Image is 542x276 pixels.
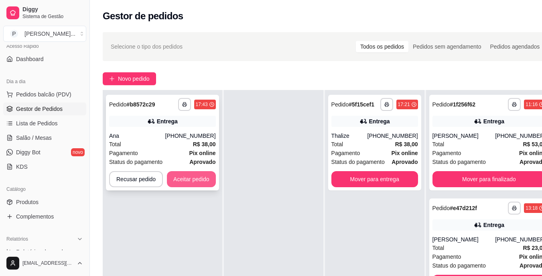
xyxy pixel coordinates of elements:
[109,101,127,108] span: Pedido
[331,149,360,157] span: Pagamento
[109,157,162,166] span: Status do pagamento
[331,157,385,166] span: Status do pagamento
[398,101,410,108] div: 17:21
[16,198,39,206] span: Produtos
[3,53,86,65] a: Dashboard
[432,243,445,252] span: Total
[22,13,83,20] span: Sistema de Gestão
[3,210,86,223] a: Complementos
[3,102,86,115] a: Gestor de Pedidos
[391,150,418,156] strong: Pix online
[408,41,485,52] div: Pedidos sem agendamento
[3,146,86,159] a: Diggy Botnovo
[10,30,18,38] span: P
[16,105,63,113] span: Gestor de Pedidos
[432,157,486,166] span: Status do pagamento
[16,163,28,171] span: KDS
[3,196,86,209] a: Produtos
[450,101,475,108] strong: # 1f256f62
[432,132,495,140] div: [PERSON_NAME]
[16,55,44,63] span: Dashboard
[167,171,216,187] button: Aceitar pedido
[331,171,418,187] button: Mover para entrega
[16,90,71,98] span: Pedidos balcão (PDV)
[118,74,150,83] span: Novo pedido
[3,88,86,101] button: Pedidos balcão (PDV)
[432,101,450,108] span: Pedido
[483,117,504,125] div: Entrega
[109,76,115,82] span: plus
[432,149,461,157] span: Pagamento
[3,160,86,173] a: KDS
[432,261,486,270] span: Status do pagamento
[3,117,86,130] a: Lista de Pedidos
[526,101,538,108] div: 11:16
[349,101,374,108] strong: # 5f15cef1
[331,140,343,149] span: Total
[331,101,349,108] span: Pedido
[392,159,418,165] strong: aprovado
[367,132,418,140] div: [PHONE_NUMBER]
[3,26,86,42] button: Select a team
[16,119,58,127] span: Lista de Pedidos
[109,149,138,157] span: Pagamento
[165,132,216,140] div: [PHONE_NUMBER]
[189,159,215,165] strong: aprovado
[103,10,183,22] h2: Gestor de pedidos
[3,75,86,88] div: Dia a dia
[3,40,86,53] div: Acesso Rápido
[22,6,83,13] span: Diggy
[127,101,155,108] strong: # b8572c29
[3,3,86,22] a: DiggySistema de Gestão
[3,183,86,196] div: Catálogo
[103,72,156,85] button: Novo pedido
[111,42,183,51] span: Selecione o tipo dos pedidos
[395,141,418,147] strong: R$ 38,00
[432,235,495,243] div: [PERSON_NAME]
[16,248,69,256] span: Relatórios de vendas
[432,205,450,211] span: Pedido
[3,254,86,273] button: [EMAIL_ADDRESS][DOMAIN_NAME]
[193,141,216,147] strong: R$ 38,00
[331,132,367,140] div: Thalize
[109,171,163,187] button: Recusar pedido
[450,205,477,211] strong: # e47d212f
[22,260,73,266] span: [EMAIL_ADDRESS][DOMAIN_NAME]
[109,140,121,149] span: Total
[483,221,504,229] div: Entrega
[6,236,28,242] span: Relatórios
[16,148,41,156] span: Diggy Bot
[196,101,208,108] div: 17:43
[24,30,75,38] div: [PERSON_NAME] ...
[16,134,52,142] span: Salão / Mesas
[3,245,86,258] a: Relatórios de vendas
[369,117,390,125] div: Entrega
[109,132,165,140] div: Ana
[526,205,538,211] div: 13:18
[189,150,215,156] strong: Pix online
[432,252,461,261] span: Pagamento
[356,41,408,52] div: Todos os pedidos
[157,117,178,125] div: Entrega
[16,213,54,221] span: Complementos
[432,140,445,149] span: Total
[3,131,86,144] a: Salão / Mesas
